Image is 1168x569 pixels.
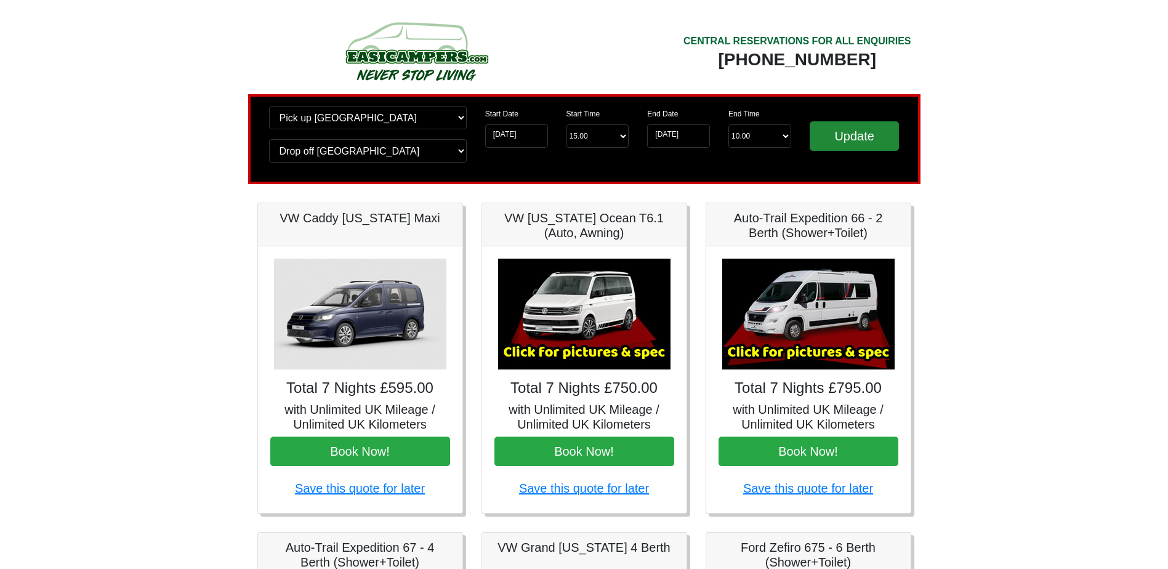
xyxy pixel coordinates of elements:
h5: Auto-Trail Expedition 66 - 2 Berth (Shower+Toilet) [719,211,898,240]
input: Update [810,121,900,151]
div: CENTRAL RESERVATIONS FOR ALL ENQUIRIES [683,34,911,49]
button: Book Now! [494,437,674,466]
img: Auto-Trail Expedition 66 - 2 Berth (Shower+Toilet) [722,259,895,369]
h4: Total 7 Nights £795.00 [719,379,898,397]
div: [PHONE_NUMBER] [683,49,911,71]
a: Save this quote for later [519,482,649,495]
label: End Time [728,108,760,119]
label: End Date [647,108,678,119]
label: Start Date [485,108,518,119]
input: Return Date [647,124,710,148]
label: Start Time [566,108,600,119]
img: VW Caddy California Maxi [274,259,446,369]
img: campers-checkout-logo.png [299,17,533,85]
button: Book Now! [719,437,898,466]
button: Book Now! [270,437,450,466]
h5: VW Caddy [US_STATE] Maxi [270,211,450,225]
h4: Total 7 Nights £750.00 [494,379,674,397]
h5: with Unlimited UK Mileage / Unlimited UK Kilometers [494,402,674,432]
h4: Total 7 Nights £595.00 [270,379,450,397]
h5: with Unlimited UK Mileage / Unlimited UK Kilometers [270,402,450,432]
h5: with Unlimited UK Mileage / Unlimited UK Kilometers [719,402,898,432]
input: Start Date [485,124,548,148]
a: Save this quote for later [743,482,873,495]
img: VW California Ocean T6.1 (Auto, Awning) [498,259,671,369]
h5: VW Grand [US_STATE] 4 Berth [494,540,674,555]
h5: VW [US_STATE] Ocean T6.1 (Auto, Awning) [494,211,674,240]
a: Save this quote for later [295,482,425,495]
